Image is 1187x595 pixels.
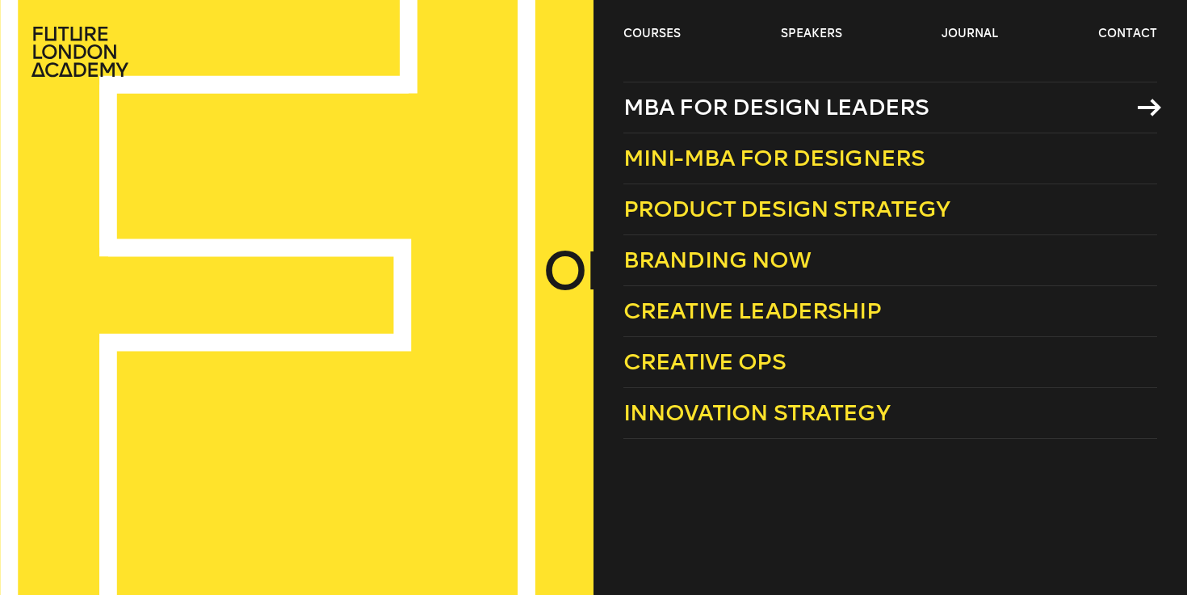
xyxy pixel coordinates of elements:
a: Product Design Strategy [623,184,1158,235]
span: Creative Leadership [623,297,881,324]
a: Creative Leadership [623,286,1158,337]
a: Mini-MBA for Designers [623,133,1158,184]
a: Creative Ops [623,337,1158,388]
a: contact [1098,26,1157,42]
span: Product Design Strategy [623,196,950,222]
a: MBA for Design Leaders [623,82,1158,133]
span: MBA for Design Leaders [623,94,929,120]
span: Branding Now [623,247,811,273]
a: Branding Now [623,235,1158,286]
span: Creative Ops [623,348,786,375]
a: journal [942,26,998,42]
a: speakers [781,26,842,42]
a: courses [623,26,681,42]
span: Mini-MBA for Designers [623,145,925,171]
a: Innovation Strategy [623,388,1158,439]
span: Innovation Strategy [623,399,890,426]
